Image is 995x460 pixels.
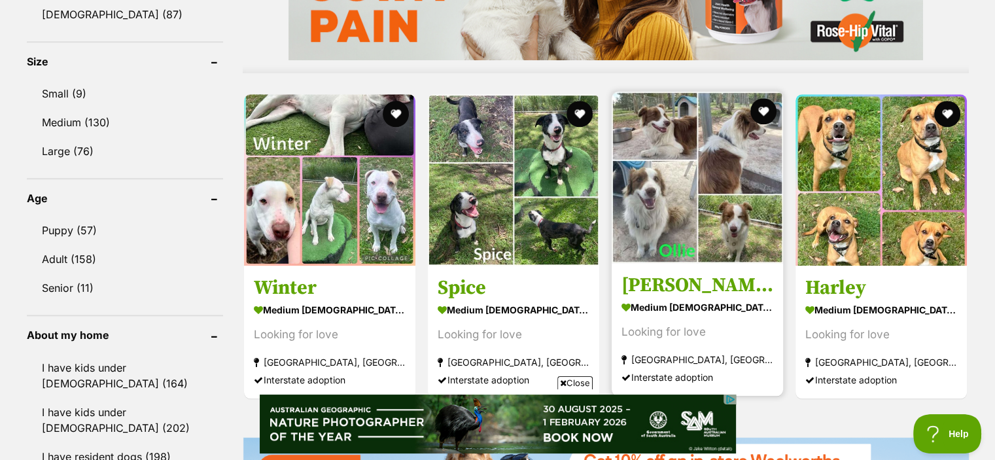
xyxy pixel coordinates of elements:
div: Interstate adoption [438,370,589,388]
a: Winter medium [DEMOGRAPHIC_DATA] Dog Looking for love [GEOGRAPHIC_DATA], [GEOGRAPHIC_DATA] Inters... [244,265,415,398]
img: Ollie - Border Collie Dog [612,92,783,263]
strong: [GEOGRAPHIC_DATA], [GEOGRAPHIC_DATA] [438,353,589,370]
header: Size [27,56,223,67]
a: [PERSON_NAME] medium [DEMOGRAPHIC_DATA] Dog Looking for love [GEOGRAPHIC_DATA], [GEOGRAPHIC_DATA]... [612,262,783,395]
strong: [GEOGRAPHIC_DATA], [GEOGRAPHIC_DATA] [621,350,773,368]
button: favourite [750,98,777,124]
img: Spice - Australian Koolie x Border Collie Dog [428,94,599,266]
a: I have kids under [DEMOGRAPHIC_DATA] (202) [27,398,223,442]
strong: [GEOGRAPHIC_DATA], [GEOGRAPHIC_DATA] [805,353,957,370]
h3: Harley [805,275,957,300]
a: Small (9) [27,80,223,107]
div: Looking for love [805,325,957,343]
strong: medium [DEMOGRAPHIC_DATA] Dog [621,297,773,316]
button: favourite [383,101,409,127]
span: Close [557,376,593,389]
a: Spice medium [DEMOGRAPHIC_DATA] Dog Looking for love [GEOGRAPHIC_DATA], [GEOGRAPHIC_DATA] Interst... [428,265,599,398]
div: Looking for love [438,325,589,343]
h3: Winter [254,275,406,300]
iframe: Help Scout Beacon - Open [913,414,982,453]
div: Looking for love [621,323,773,340]
strong: medium [DEMOGRAPHIC_DATA] Dog [254,300,406,319]
a: Harley medium [DEMOGRAPHIC_DATA] Dog Looking for love [GEOGRAPHIC_DATA], [GEOGRAPHIC_DATA] Inters... [795,265,967,398]
button: favourite [567,101,593,127]
a: I have kids under [DEMOGRAPHIC_DATA] (164) [27,354,223,397]
button: favourite [935,101,961,127]
strong: medium [DEMOGRAPHIC_DATA] Dog [438,300,589,319]
a: Large (76) [27,137,223,165]
div: Interstate adoption [805,370,957,388]
header: Age [27,192,223,204]
strong: [GEOGRAPHIC_DATA], [GEOGRAPHIC_DATA] [254,353,406,370]
strong: medium [DEMOGRAPHIC_DATA] Dog [805,300,957,319]
h3: [PERSON_NAME] [621,272,773,297]
a: Medium (130) [27,109,223,136]
iframe: Advertisement [260,395,736,453]
a: Senior (11) [27,274,223,302]
a: Puppy (57) [27,217,223,244]
a: Adult (158) [27,245,223,273]
img: Winter - American Staffordshire Terrier Dog [244,94,415,266]
div: Interstate adoption [621,368,773,385]
img: Harley - Staffordshire Bull Terrier Dog [795,94,967,266]
div: Looking for love [254,325,406,343]
div: Interstate adoption [254,370,406,388]
a: [DEMOGRAPHIC_DATA] (87) [27,1,223,28]
header: About my home [27,329,223,341]
h3: Spice [438,275,589,300]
